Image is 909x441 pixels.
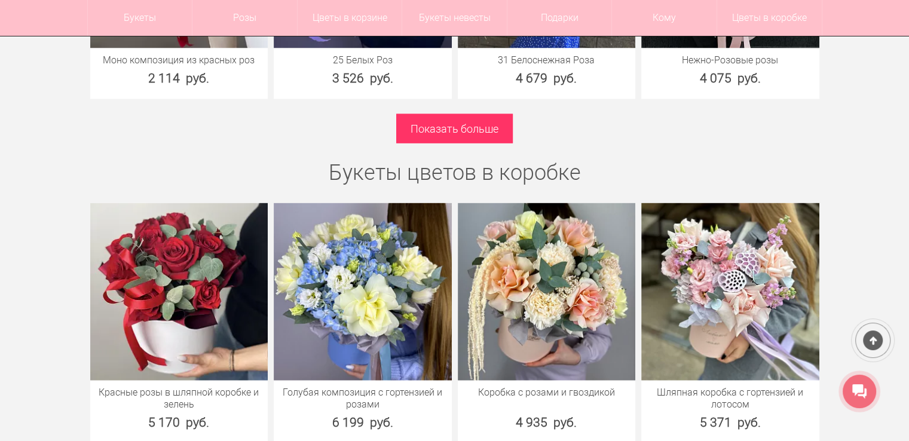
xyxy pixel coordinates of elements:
a: Показать больше [396,114,513,143]
div: 5 170 руб. [90,414,268,431]
a: Голубая композиция с гортензией и розами [280,387,446,411]
a: Букеты цветов в коробке [329,160,581,185]
a: 31 Белоснежная Роза [464,54,630,66]
a: Красные розы в шляпной коробке и зелень [96,387,262,411]
a: Моно композиция из красных роз [96,54,262,66]
a: 25 Белых Роз [280,54,446,66]
div: 4 935 руб. [458,414,636,431]
a: Коробка с розами и гвоздикой [464,387,630,399]
div: 2 114 руб. [90,69,268,87]
img: Коробка с розами и гвоздикой [458,203,636,381]
a: Шляпная коробка с гортензией и лотосом [647,387,813,411]
a: Нежно-Розовые розы [647,54,813,66]
div: 4 679 руб. [458,69,636,87]
div: 5 371 руб. [641,414,819,431]
img: Шляпная коробка с гортензией и лотосом [641,203,819,381]
div: 3 526 руб. [274,69,452,87]
img: Голубая композиция с гортензией и розами [274,203,452,381]
img: Красные розы в шляпной коробке и зелень [90,203,268,381]
div: 4 075 руб. [641,69,819,87]
div: 6 199 руб. [274,414,452,431]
